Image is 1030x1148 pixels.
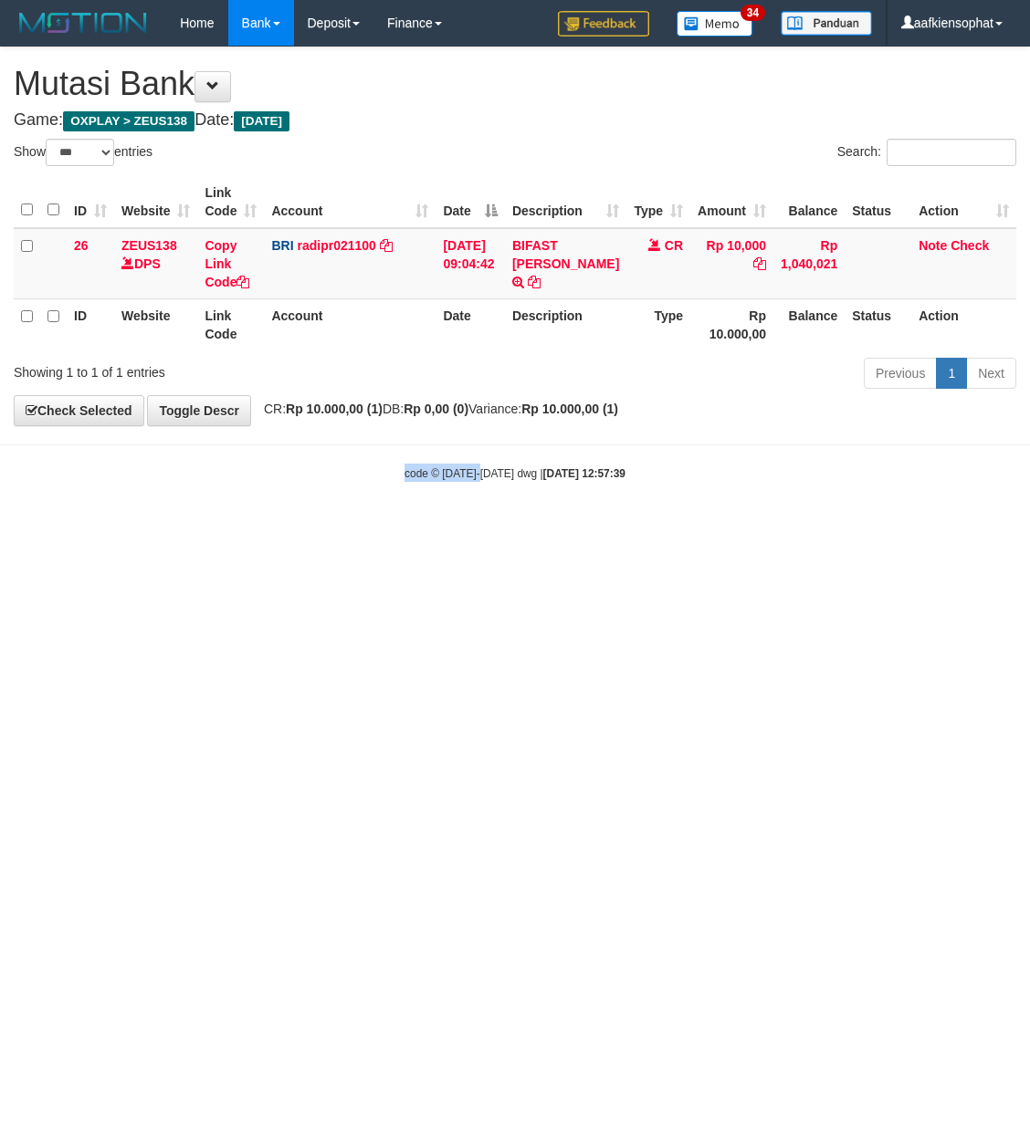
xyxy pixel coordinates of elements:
[505,176,626,228] th: Description: activate to sort column ascending
[404,402,468,416] strong: Rp 0,00 (0)
[67,298,114,350] th: ID
[271,238,293,253] span: BRI
[845,298,911,350] th: Status
[14,395,144,426] a: Check Selected
[436,176,504,228] th: Date: activate to sort column descending
[14,111,1016,130] h4: Game: Date:
[543,467,625,480] strong: [DATE] 12:57:39
[121,238,177,253] a: ZEUS138
[665,238,683,253] span: CR
[753,256,766,271] a: Copy Rp 10,000 to clipboard
[558,11,649,37] img: Feedback.jpg
[845,176,911,228] th: Status
[205,238,249,289] a: Copy Link Code
[114,176,197,228] th: Website: activate to sort column ascending
[197,176,264,228] th: Link Code: activate to sort column ascending
[255,402,618,416] span: CR: DB: Variance:
[405,467,625,480] small: code © [DATE]-[DATE] dwg |
[911,298,1016,350] th: Action
[951,238,989,253] a: Check
[67,176,114,228] th: ID: activate to sort column ascending
[626,298,690,350] th: Type
[741,5,765,21] span: 34
[436,298,504,350] th: Date
[114,298,197,350] th: Website
[512,238,619,271] a: BIFAST [PERSON_NAME]
[14,139,152,166] label: Show entries
[626,176,690,228] th: Type: activate to sort column ascending
[773,298,845,350] th: Balance
[887,139,1016,166] input: Search:
[690,228,773,299] td: Rp 10,000
[380,238,393,253] a: Copy radipr021100 to clipboard
[837,139,1016,166] label: Search:
[14,356,415,381] div: Showing 1 to 1 of 1 entries
[911,176,1016,228] th: Action: activate to sort column ascending
[966,358,1016,389] a: Next
[505,298,626,350] th: Description
[14,66,1016,102] h1: Mutasi Bank
[234,111,289,131] span: [DATE]
[46,139,114,166] select: Showentries
[114,228,197,299] td: DPS
[677,11,753,37] img: Button%20Memo.svg
[74,238,89,253] span: 26
[436,228,504,299] td: [DATE] 09:04:42
[864,358,937,389] a: Previous
[919,238,947,253] a: Note
[521,402,618,416] strong: Rp 10.000,00 (1)
[63,111,194,131] span: OXPLAY > ZEUS138
[197,298,264,350] th: Link Code
[773,228,845,299] td: Rp 1,040,021
[286,402,383,416] strong: Rp 10.000,00 (1)
[528,275,541,289] a: Copy BIFAST ERIKA S PAUN to clipboard
[690,176,773,228] th: Amount: activate to sort column ascending
[264,298,436,350] th: Account
[773,176,845,228] th: Balance
[14,9,152,37] img: MOTION_logo.png
[936,358,967,389] a: 1
[264,176,436,228] th: Account: activate to sort column ascending
[781,11,872,36] img: panduan.png
[147,395,251,426] a: Toggle Descr
[690,298,773,350] th: Rp 10.000,00
[297,238,375,253] a: radipr021100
